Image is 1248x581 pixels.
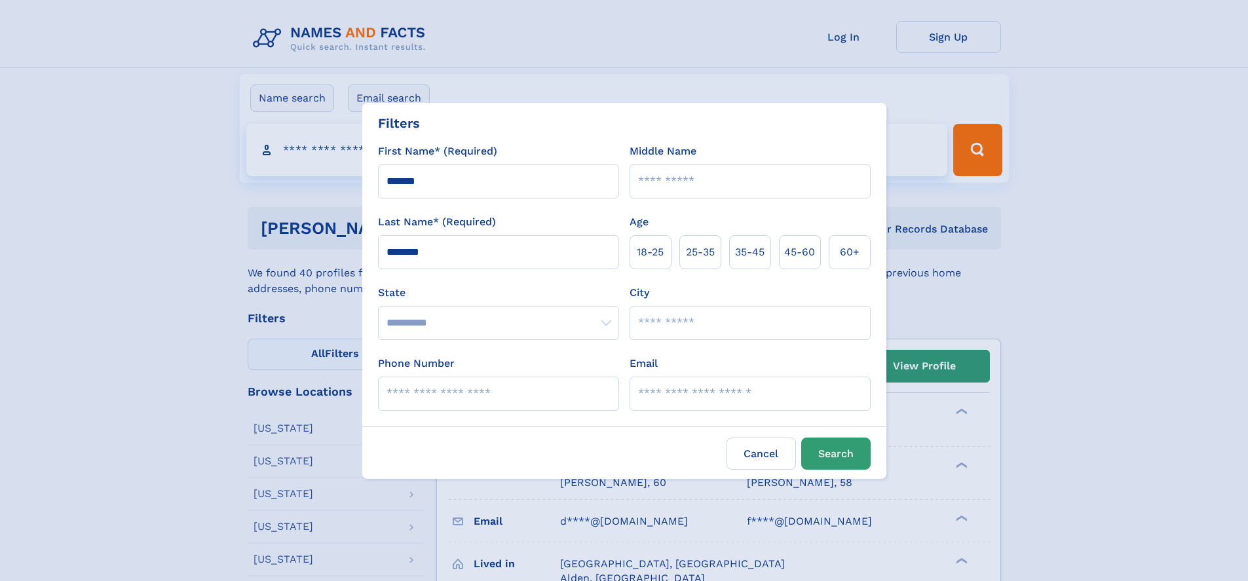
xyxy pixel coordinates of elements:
[784,244,815,260] span: 45‑60
[630,143,696,159] label: Middle Name
[378,113,420,133] div: Filters
[801,438,871,470] button: Search
[378,143,497,159] label: First Name* (Required)
[630,356,658,371] label: Email
[637,244,664,260] span: 18‑25
[378,356,455,371] label: Phone Number
[735,244,765,260] span: 35‑45
[378,285,619,301] label: State
[686,244,715,260] span: 25‑35
[727,438,796,470] label: Cancel
[840,244,860,260] span: 60+
[630,214,649,230] label: Age
[630,285,649,301] label: City
[378,214,496,230] label: Last Name* (Required)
